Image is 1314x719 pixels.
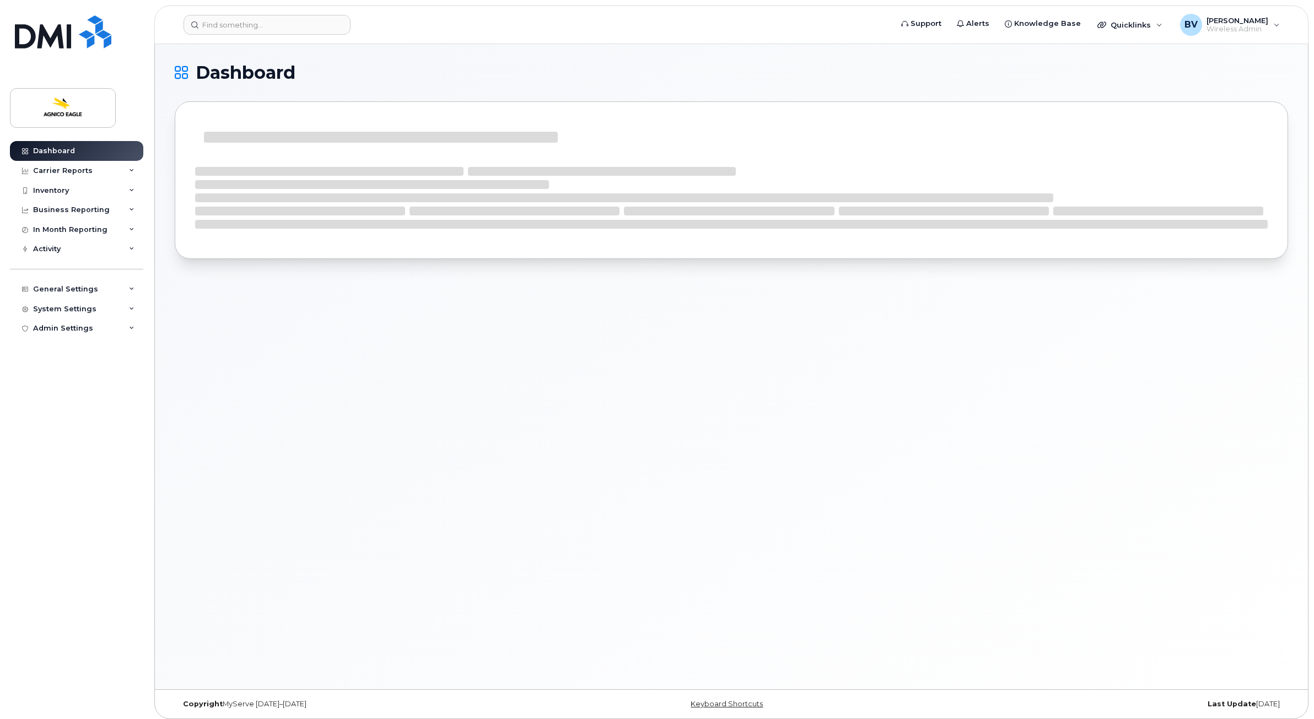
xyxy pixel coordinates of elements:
[917,700,1288,709] div: [DATE]
[1208,700,1256,708] strong: Last Update
[196,64,295,81] span: Dashboard
[691,700,763,708] a: Keyboard Shortcuts
[175,700,546,709] div: MyServe [DATE]–[DATE]
[183,700,223,708] strong: Copyright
